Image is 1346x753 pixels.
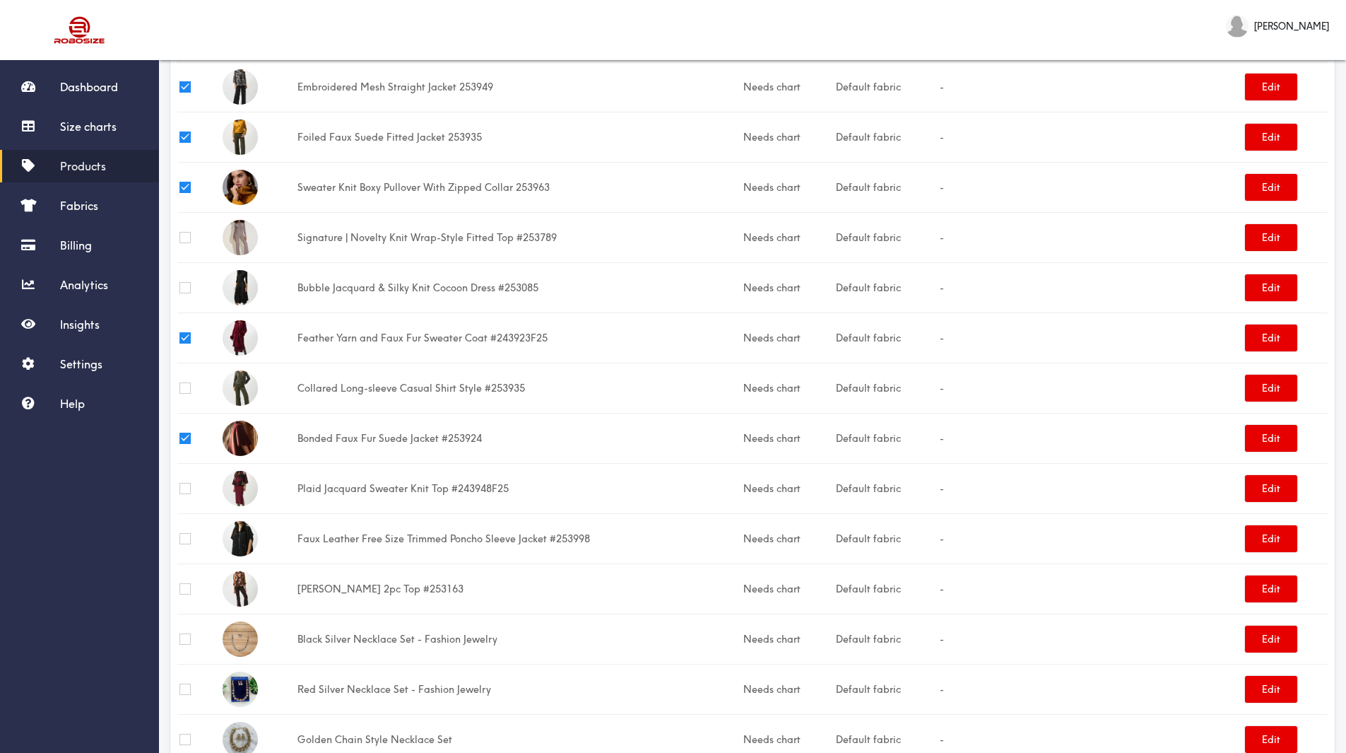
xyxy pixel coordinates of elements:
td: Default fabric [834,313,938,363]
td: - [938,162,1242,212]
span: Fabrics [60,199,98,213]
td: Foiled Faux Suede Fitted Jacket 253935 [295,112,741,162]
td: Default fabric [834,664,938,714]
td: Needs chart [741,212,834,262]
span: Billing [60,238,92,252]
td: Bonded Faux Fur Suede Jacket #253924 [295,413,741,463]
button: Edit [1245,375,1297,402]
button: Edit [1245,626,1297,653]
button: Edit [1245,74,1297,100]
td: - [938,262,1242,313]
td: Default fabric [834,112,938,162]
td: [PERSON_NAME] 2pc Top #253163 [295,564,741,614]
button: Edit [1245,425,1297,452]
td: - [938,564,1242,614]
td: Needs chart [741,363,834,413]
td: Feather Yarn and Faux Fur Sweater Coat #243923F25 [295,313,741,363]
td: Needs chart [741,112,834,162]
td: Needs chart [741,62,834,112]
td: Needs chart [741,513,834,564]
td: - [938,413,1242,463]
span: [PERSON_NAME] [1254,18,1329,34]
button: Edit [1245,676,1297,703]
span: Settings [60,357,102,371]
button: Edit [1245,576,1297,602]
td: - [938,363,1242,413]
td: Signature | Novelty Knit Wrap-Style Fitted Top #253789 [295,212,741,262]
td: Needs chart [741,313,834,363]
button: Edit [1245,525,1297,552]
img: Ziba Couture [1226,15,1248,37]
td: Needs chart [741,413,834,463]
td: Default fabric [834,614,938,664]
td: - [938,62,1242,112]
button: Edit [1245,325,1297,351]
td: Needs chart [741,162,834,212]
span: Products [60,159,106,173]
td: - [938,664,1242,714]
td: Default fabric [834,564,938,614]
td: Default fabric [834,62,938,112]
td: Collared Long-sleeve Casual Shirt Style #253935 [295,363,741,413]
td: Default fabric [834,463,938,513]
td: Faux Leather Free Size Trimmed Poncho Sleeve Jacket #253998 [295,513,741,564]
span: Dashboard [60,80,118,94]
span: Analytics [60,278,108,292]
button: Edit [1245,224,1297,251]
td: Default fabric [834,162,938,212]
td: Needs chart [741,564,834,614]
td: Default fabric [834,513,938,564]
td: - [938,313,1242,363]
td: - [938,513,1242,564]
td: - [938,614,1242,664]
td: Sweater Knit Boxy Pullover With Zipped Collar 253963 [295,162,741,212]
td: Bubble Jacquard & Silky Knit Cocoon Dress #253085 [295,262,741,313]
td: Default fabric [834,212,938,262]
td: Black Silver Necklace Set - Fashion Jewelry [295,614,741,664]
td: Embroidered Mesh Straight Jacket 253949 [295,62,741,112]
td: Needs chart [741,614,834,664]
td: Default fabric [834,363,938,413]
td: - [938,212,1242,262]
td: Needs chart [741,262,834,313]
span: Help [60,397,85,411]
span: Insights [60,317,100,332]
td: Red Silver Necklace Set - Fashion Jewelry [295,664,741,714]
td: Plaid Jacquard Sweater Knit Top #243948F25 [295,463,741,513]
span: Size charts [60,119,117,134]
td: Needs chart [741,463,834,513]
button: Edit [1245,726,1297,753]
td: Default fabric [834,262,938,313]
td: - [938,463,1242,513]
button: Edit [1245,124,1297,151]
td: Default fabric [834,413,938,463]
td: - [938,112,1242,162]
button: Edit [1245,174,1297,201]
img: Robosize [27,11,133,49]
button: Edit [1245,475,1297,502]
td: Needs chart [741,664,834,714]
button: Edit [1245,274,1297,301]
